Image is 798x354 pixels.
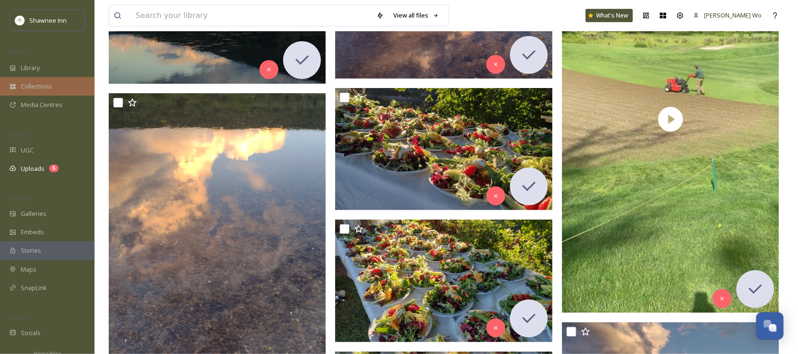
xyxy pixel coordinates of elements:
a: [PERSON_NAME] Wo [689,6,767,25]
a: What's New [586,9,633,22]
a: View all files [389,6,444,25]
span: Media Centres [21,100,62,109]
span: Library [21,63,40,72]
span: SOCIALS [9,314,28,321]
span: Socials [21,328,41,337]
span: Stories [21,246,41,255]
span: UGC [21,146,34,155]
span: Embeds [21,228,44,237]
span: WIDGETS [9,195,31,202]
div: 5 [49,165,59,172]
span: [PERSON_NAME] Wo [704,11,762,19]
button: Open Chat [756,312,784,340]
span: COLLECT [9,131,30,138]
span: Uploads [21,164,44,173]
input: Search your library [131,5,372,26]
span: Shawnee Inn [29,16,67,25]
img: ext_1755975120.884375_archibaldmackenzie16@gmail.com-IMG_20250822_182848650_HDR.jpg [335,220,553,342]
img: shawnee-300x300.jpg [15,16,25,25]
span: Maps [21,265,36,274]
img: ext_1755975122.731233_archibaldmackenzie16@gmail.com-IMG_20250822_182801839_HDR.jpg [335,88,553,210]
span: Collections [21,82,52,91]
span: MEDIA [9,49,26,56]
span: Galleries [21,209,46,218]
span: SnapLink [21,283,47,292]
